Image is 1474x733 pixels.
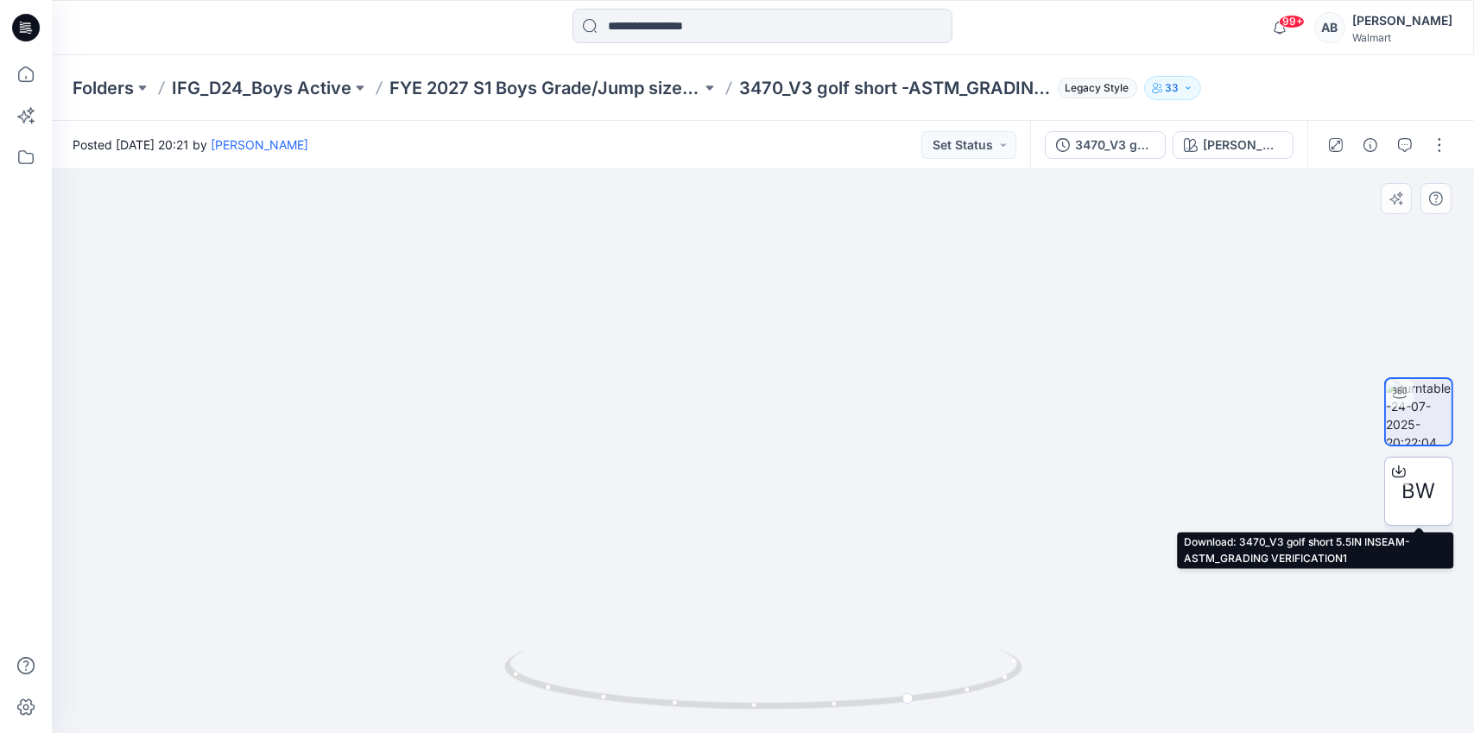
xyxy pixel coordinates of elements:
p: 3470_V3 golf short -ASTM_GRADING VERIFICATION1 [739,76,1051,100]
div: [PERSON_NAME] [1203,136,1282,155]
button: 3470_V3 golf short 5.5IN INSEAM-ASTM_GRADING VERIFICATION1 [1045,131,1166,159]
span: BW [1402,476,1436,507]
span: 99+ [1279,15,1305,28]
a: Folders [73,76,134,100]
button: Legacy Style [1051,76,1137,100]
button: Details [1357,131,1384,159]
div: 3470_V3 golf short 5.5IN INSEAM-ASTM_GRADING VERIFICATION1 [1075,136,1155,155]
span: Posted [DATE] 20:21 by [73,136,308,154]
button: 33 [1144,76,1201,100]
a: FYE 2027 S1 Boys Grade/Jump size review - ASTM grades [389,76,701,100]
div: AB [1314,12,1345,43]
p: 33 [1166,79,1180,98]
a: IFG_D24_Boys Active [172,76,351,100]
div: [PERSON_NAME] [1352,10,1452,31]
span: Legacy Style [1058,78,1137,98]
a: [PERSON_NAME] [211,137,308,152]
img: turntable-24-07-2025-20:22:04 [1386,379,1452,445]
button: [PERSON_NAME] [1173,131,1294,159]
div: Walmart [1352,31,1452,44]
